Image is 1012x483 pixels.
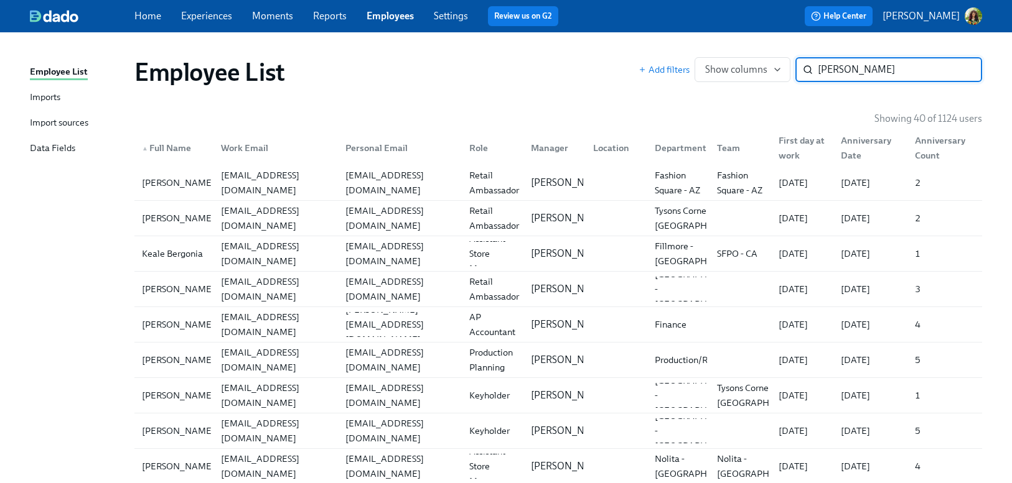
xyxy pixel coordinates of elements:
div: Keale Bergonia[EMAIL_ADDRESS][DOMAIN_NAME][EMAIL_ADDRESS][DOMAIN_NAME]Assistant Store Manager[PER... [134,236,982,271]
p: [PERSON_NAME] [531,211,608,225]
div: [DATE] [774,175,831,190]
div: [EMAIL_ADDRESS][DOMAIN_NAME] [340,345,459,375]
button: Review us on G2 [488,6,558,26]
div: [EMAIL_ADDRESS][DOMAIN_NAME] [340,168,459,198]
div: [DATE] [774,317,831,332]
img: dado [30,10,78,22]
span: ▲ [142,145,148,152]
div: [PERSON_NAME] [137,459,220,474]
div: 2 [910,211,979,226]
div: Imports [30,90,60,106]
div: Data Fields [30,141,75,157]
a: Import sources [30,116,124,131]
div: [PERSON_NAME][EMAIL_ADDRESS][DOMAIN_NAME] [340,302,459,347]
img: ACg8ocLclD2tQmfIiewwK1zANg5ba6mICO7ZPBc671k9VM_MGIVYfH83=s96-c [965,7,982,25]
a: Data Fields [30,141,124,157]
button: Show columns [695,57,790,82]
div: Fashion Square - AZ [650,168,707,198]
div: [EMAIL_ADDRESS][DOMAIN_NAME] [216,380,335,410]
p: [PERSON_NAME] [531,459,608,473]
div: Role [464,140,522,155]
h1: Employee List [134,57,285,87]
div: 1 [910,246,979,261]
div: Keyholder [464,423,522,438]
div: Keale Bergonia [137,246,211,261]
a: [PERSON_NAME][EMAIL_ADDRESS][DOMAIN_NAME][EMAIL_ADDRESS][DOMAIN_NAME]Retail Ambassador[PERSON_NAM... [134,201,982,236]
a: Experiences [181,10,232,22]
div: [EMAIL_ADDRESS][DOMAIN_NAME] [216,310,335,339]
div: Tysons Corner - [GEOGRAPHIC_DATA] [650,203,751,233]
div: [DATE] [836,423,905,438]
div: [EMAIL_ADDRESS][DOMAIN_NAME] [340,416,459,446]
div: [PERSON_NAME][EMAIL_ADDRESS][DOMAIN_NAME][PERSON_NAME][EMAIL_ADDRESS][DOMAIN_NAME]AP Accountant[P... [134,307,982,342]
div: [DATE] [774,282,831,297]
div: Manager [526,140,583,155]
div: Department [650,140,711,155]
a: Keale Bergonia[EMAIL_ADDRESS][DOMAIN_NAME][EMAIL_ADDRESS][DOMAIN_NAME]Assistant Store Manager[PER... [134,236,982,272]
div: 4 [910,317,979,332]
div: [PERSON_NAME][EMAIL_ADDRESS][DOMAIN_NAME][EMAIL_ADDRESS][DOMAIN_NAME]Retail Ambassador[PERSON_NAM... [134,272,982,306]
div: [EMAIL_ADDRESS][DOMAIN_NAME] [340,380,459,410]
div: Personal Email [335,136,459,160]
div: ▲Full Name [137,136,211,160]
div: Fillmore - [GEOGRAPHIC_DATA] [650,239,751,269]
div: Work Email [211,136,335,160]
div: [DATE] [836,175,905,190]
div: Role [459,136,522,160]
div: Nolita - [GEOGRAPHIC_DATA] [650,451,751,481]
div: [EMAIL_ADDRESS][DOMAIN_NAME] [216,239,335,269]
a: Moments [252,10,293,22]
div: Full Name [137,140,211,155]
div: Employee List [30,65,88,80]
div: [PERSON_NAME] [137,211,220,226]
div: Assistant Store Manager [464,231,522,276]
div: Manager [521,136,583,160]
div: [PERSON_NAME][EMAIL_ADDRESS][DOMAIN_NAME][EMAIL_ADDRESS][DOMAIN_NAME]Retail Ambassador[PERSON_NAM... [134,165,982,200]
input: Search by name [818,57,982,82]
div: Retail Ambassador [464,168,524,198]
div: [EMAIL_ADDRESS][DOMAIN_NAME] [216,274,335,304]
div: [PERSON_NAME] [137,423,220,438]
span: Show columns [705,63,780,76]
div: Production/R&D [650,352,726,367]
div: Anniversary Count [905,136,979,160]
div: [PERSON_NAME] [137,352,220,367]
div: [GEOGRAPHIC_DATA] - [GEOGRAPHIC_DATA] [650,408,751,453]
div: 3 [910,282,979,297]
p: [PERSON_NAME] [531,318,608,331]
div: [GEOGRAPHIC_DATA] - [GEOGRAPHIC_DATA] [650,373,751,418]
div: Anniversary Date [831,136,905,160]
p: [PERSON_NAME] [531,424,608,438]
div: Finance [650,317,707,332]
div: [DATE] [774,423,831,438]
div: [EMAIL_ADDRESS][DOMAIN_NAME] [216,416,335,446]
div: [EMAIL_ADDRESS][DOMAIN_NAME] [216,345,335,375]
div: [DATE] [836,211,905,226]
div: [PERSON_NAME][EMAIL_ADDRESS][DOMAIN_NAME][EMAIL_ADDRESS][DOMAIN_NAME]Keyholder[PERSON_NAME][GEOGR... [134,378,982,413]
div: [DATE] [774,459,831,474]
div: SFPO - CA [712,246,769,261]
a: [PERSON_NAME][EMAIL_ADDRESS][DOMAIN_NAME][EMAIL_ADDRESS][DOMAIN_NAME]Keyholder[PERSON_NAME][GEOGR... [134,413,982,449]
div: Retail Ambassador [464,203,524,233]
button: Add filters [639,63,690,76]
div: AP Accountant [464,310,522,339]
div: [EMAIL_ADDRESS][DOMAIN_NAME] [340,239,459,269]
a: [PERSON_NAME][EMAIL_ADDRESS][DOMAIN_NAME][EMAIL_ADDRESS][DOMAIN_NAME]Associate Production Plannin... [134,343,982,378]
div: Anniversary Date [836,133,905,163]
a: Review us on G2 [494,10,552,22]
div: 4 [910,459,979,474]
button: [PERSON_NAME] [883,7,982,25]
div: [GEOGRAPHIC_DATA] - [GEOGRAPHIC_DATA] [650,267,751,311]
p: [PERSON_NAME] [883,9,960,23]
div: [DATE] [774,211,831,226]
div: [EMAIL_ADDRESS][DOMAIN_NAME] [340,274,459,304]
div: Location [583,136,645,160]
div: [DATE] [836,352,905,367]
div: Nolita - [GEOGRAPHIC_DATA] [712,451,813,481]
div: 2 [910,175,979,190]
div: [DATE] [836,459,905,474]
div: [EMAIL_ADDRESS][DOMAIN_NAME] [340,203,459,233]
